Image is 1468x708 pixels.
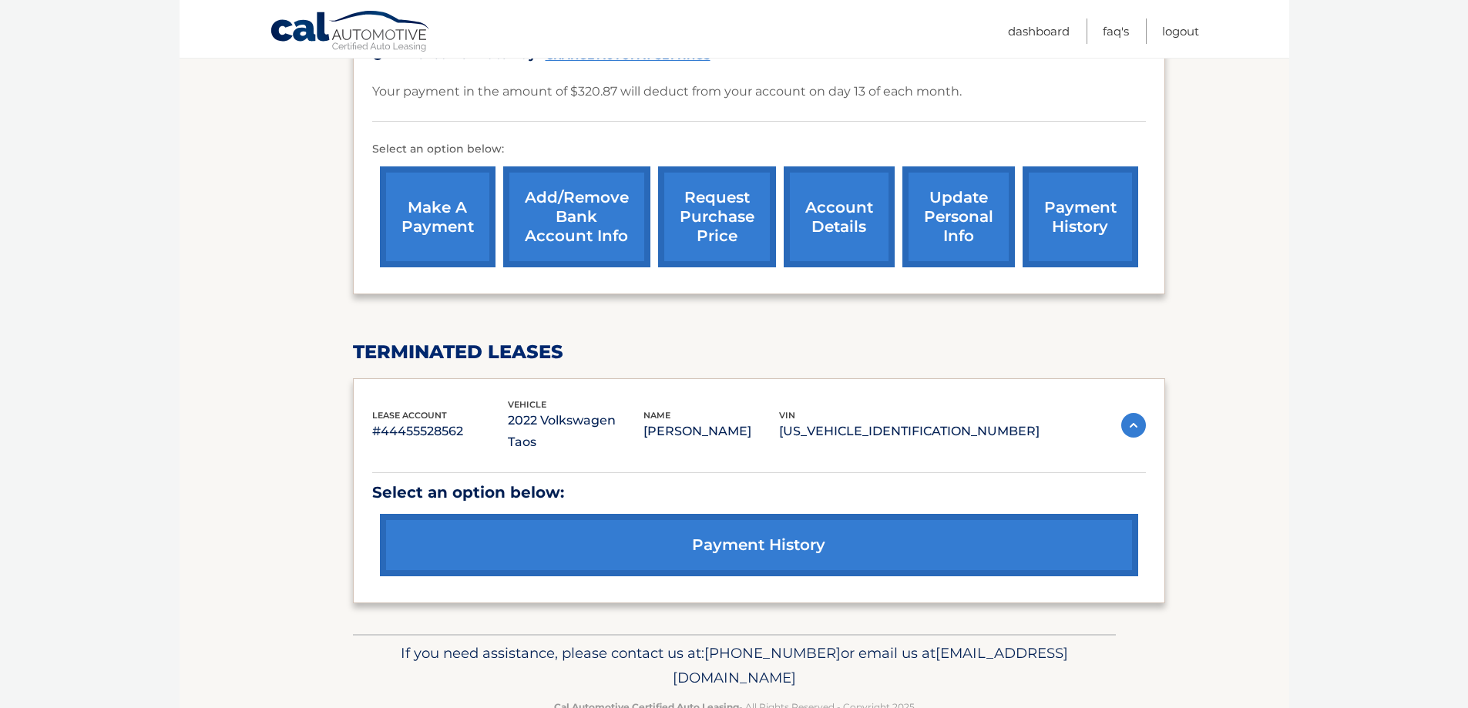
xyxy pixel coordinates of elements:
[503,166,650,267] a: Add/Remove bank account info
[784,166,895,267] a: account details
[372,410,447,421] span: lease account
[643,421,779,442] p: [PERSON_NAME]
[380,514,1138,576] a: payment history
[1008,18,1070,44] a: Dashboard
[353,341,1165,364] h2: terminated leases
[1103,18,1129,44] a: FAQ's
[372,421,508,442] p: #44455528562
[779,421,1040,442] p: [US_VEHICLE_IDENTIFICATION_NUMBER]
[372,81,962,102] p: Your payment in the amount of $320.87 will deduct from your account on day 13 of each month.
[1162,18,1199,44] a: Logout
[372,479,1146,506] p: Select an option below:
[508,410,643,453] p: 2022 Volkswagen Taos
[673,644,1068,686] span: [EMAIL_ADDRESS][DOMAIN_NAME]
[270,10,432,55] a: Cal Automotive
[508,399,546,410] span: vehicle
[363,641,1106,690] p: If you need assistance, please contact us at: or email us at
[1121,413,1146,438] img: accordion-active.svg
[1023,166,1138,267] a: payment history
[643,410,670,421] span: name
[380,166,495,267] a: make a payment
[779,410,795,421] span: vin
[372,140,1146,159] p: Select an option below:
[902,166,1015,267] a: update personal info
[658,166,776,267] a: request purchase price
[704,644,841,662] span: [PHONE_NUMBER]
